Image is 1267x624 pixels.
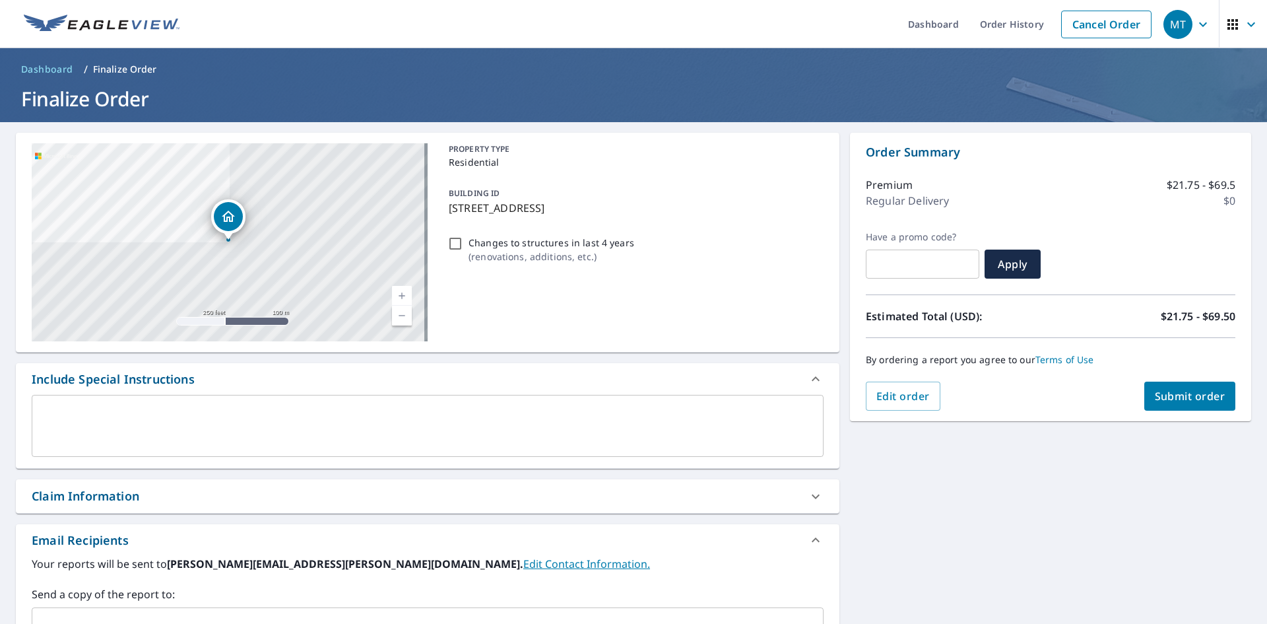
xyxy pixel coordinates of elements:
[1223,193,1235,209] p: $0
[1155,389,1225,403] span: Submit order
[866,231,979,243] label: Have a promo code?
[93,63,157,76] p: Finalize Order
[995,257,1030,271] span: Apply
[469,250,634,263] p: ( renovations, additions, etc. )
[866,143,1235,161] p: Order Summary
[84,61,88,77] li: /
[523,557,650,571] a: EditContactInfo
[1144,382,1236,411] button: Submit order
[16,85,1251,112] h1: Finalize Order
[449,200,818,216] p: [STREET_ADDRESS]
[449,143,818,155] p: PROPERTY TYPE
[985,250,1041,279] button: Apply
[32,532,129,549] div: Email Recipients
[469,236,634,250] p: Changes to structures in last 4 years
[1035,353,1094,366] a: Terms of Use
[21,63,73,76] span: Dashboard
[876,389,930,403] span: Edit order
[16,59,79,80] a: Dashboard
[1163,10,1192,39] div: MT
[1061,11,1152,38] a: Cancel Order
[16,59,1251,80] nav: breadcrumb
[866,193,949,209] p: Regular Delivery
[24,15,179,34] img: EV Logo
[1161,308,1235,324] p: $21.75 - $69.50
[32,487,139,505] div: Claim Information
[16,479,839,513] div: Claim Information
[1167,177,1235,193] p: $21.75 - $69.5
[32,370,195,388] div: Include Special Instructions
[449,188,500,199] p: BUILDING ID
[449,155,818,169] p: Residential
[392,306,412,326] a: Current Level 17, Zoom Out
[16,524,839,556] div: Email Recipients
[866,308,1051,324] p: Estimated Total (USD):
[16,363,839,395] div: Include Special Instructions
[866,382,940,411] button: Edit order
[866,354,1235,366] p: By ordering a report you agree to our
[32,586,824,602] label: Send a copy of the report to:
[211,199,245,240] div: Dropped pin, building 1, Residential property, 95 Carib Dr Merritt Island, FL 32952
[32,556,824,572] label: Your reports will be sent to
[167,557,523,571] b: [PERSON_NAME][EMAIL_ADDRESS][PERSON_NAME][DOMAIN_NAME].
[392,286,412,306] a: Current Level 17, Zoom In
[866,177,913,193] p: Premium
